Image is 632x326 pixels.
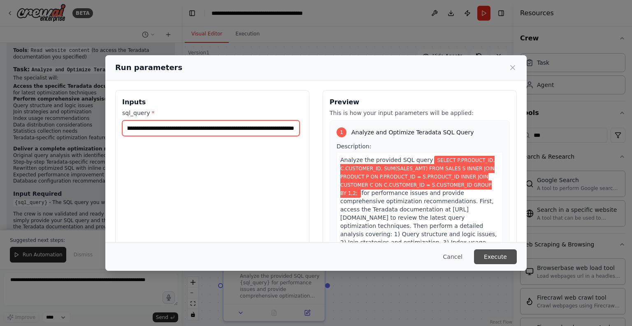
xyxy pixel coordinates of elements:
h2: Run parameters [115,62,182,73]
p: This is how your input parameters will be applied: [330,109,510,117]
span: Variable: sql_query [340,156,495,198]
label: sql_query [122,109,302,117]
span: for performance issues and provide comprehensive optimization recommendations. First, access the ... [340,190,498,287]
span: Analyze the provided SQL query [340,157,433,163]
button: Execute [474,249,517,264]
span: Description: [337,143,371,150]
h3: Inputs [122,97,302,107]
button: Cancel [437,249,469,264]
span: Analyze and Optimize Teradata SQL Query [351,128,474,136]
div: 1 [337,127,346,137]
h3: Preview [330,97,510,107]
